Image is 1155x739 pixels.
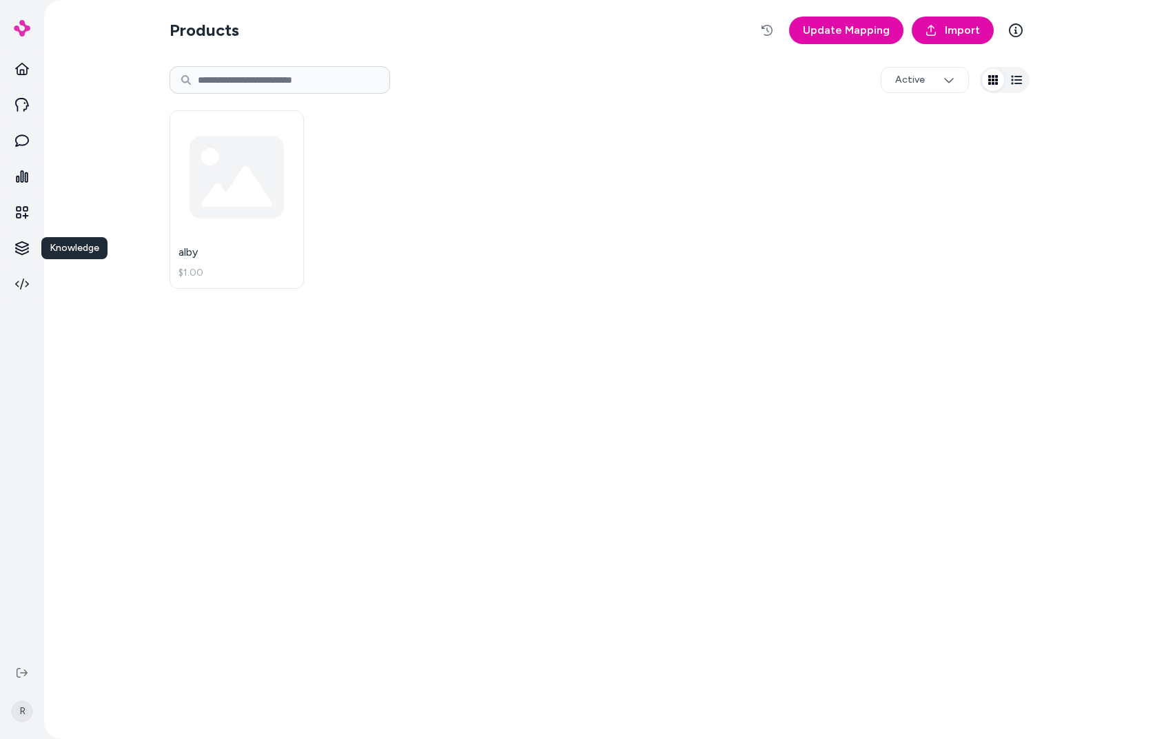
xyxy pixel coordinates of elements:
button: Active [881,67,969,93]
button: R [8,689,36,733]
div: Knowledge [41,237,108,259]
a: Update Mapping [789,17,903,44]
a: alby$1.00 [170,110,304,289]
span: Import [945,22,980,39]
img: alby Logo [14,20,30,37]
a: Import [912,17,994,44]
span: R [11,700,33,722]
span: Update Mapping [803,22,890,39]
h2: Products [170,19,239,41]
